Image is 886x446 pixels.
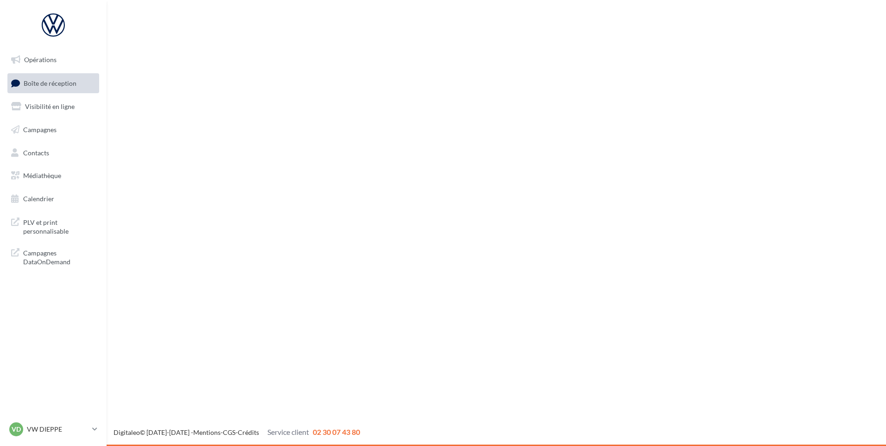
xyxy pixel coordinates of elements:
a: Crédits [238,428,259,436]
a: Calendrier [6,189,101,209]
a: Visibilité en ligne [6,97,101,116]
a: Opérations [6,50,101,70]
span: Boîte de réception [24,79,76,87]
span: VD [12,425,21,434]
span: Calendrier [23,195,54,203]
a: VD VW DIEPPE [7,421,99,438]
a: Mentions [193,428,221,436]
a: Digitaleo [114,428,140,436]
a: CGS [223,428,235,436]
a: PLV et print personnalisable [6,212,101,240]
p: VW DIEPPE [27,425,89,434]
a: Campagnes [6,120,101,140]
a: Boîte de réception [6,73,101,93]
span: 02 30 07 43 80 [313,427,360,436]
span: Service client [267,427,309,436]
span: Campagnes DataOnDemand [23,247,95,267]
a: Contacts [6,143,101,163]
span: Visibilité en ligne [25,102,75,110]
span: Médiathèque [23,172,61,179]
span: Campagnes [23,126,57,134]
span: © [DATE]-[DATE] - - - [114,428,360,436]
span: Contacts [23,148,49,156]
a: Médiathèque [6,166,101,185]
a: Campagnes DataOnDemand [6,243,101,270]
span: Opérations [24,56,57,64]
span: PLV et print personnalisable [23,216,95,236]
